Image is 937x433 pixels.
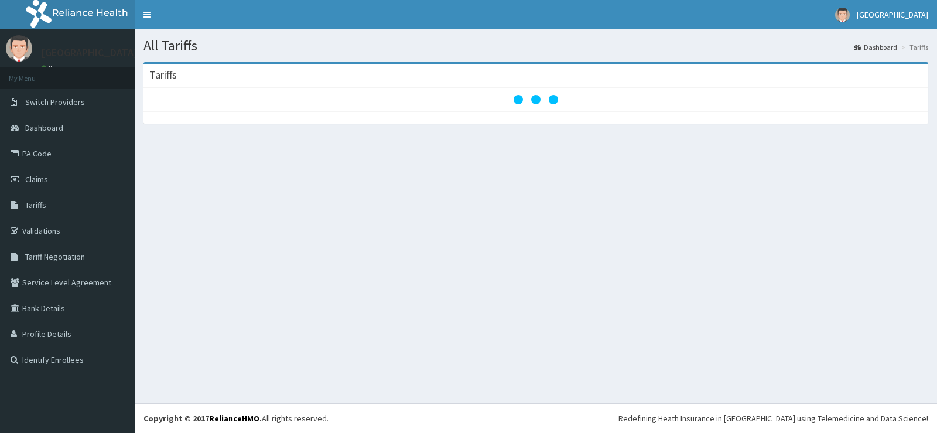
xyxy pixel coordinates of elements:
[25,97,85,107] span: Switch Providers
[135,403,937,433] footer: All rights reserved.
[854,42,897,52] a: Dashboard
[41,64,69,72] a: Online
[41,47,138,58] p: [GEOGRAPHIC_DATA]
[898,42,928,52] li: Tariffs
[618,412,928,424] div: Redefining Heath Insurance in [GEOGRAPHIC_DATA] using Telemedicine and Data Science!
[25,251,85,262] span: Tariff Negotiation
[143,38,928,53] h1: All Tariffs
[6,35,32,62] img: User Image
[209,413,259,424] a: RelianceHMO
[25,174,48,185] span: Claims
[512,76,559,123] svg: audio-loading
[25,122,63,133] span: Dashboard
[835,8,850,22] img: User Image
[143,413,262,424] strong: Copyright © 2017 .
[149,70,177,80] h3: Tariffs
[857,9,928,20] span: [GEOGRAPHIC_DATA]
[25,200,46,210] span: Tariffs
